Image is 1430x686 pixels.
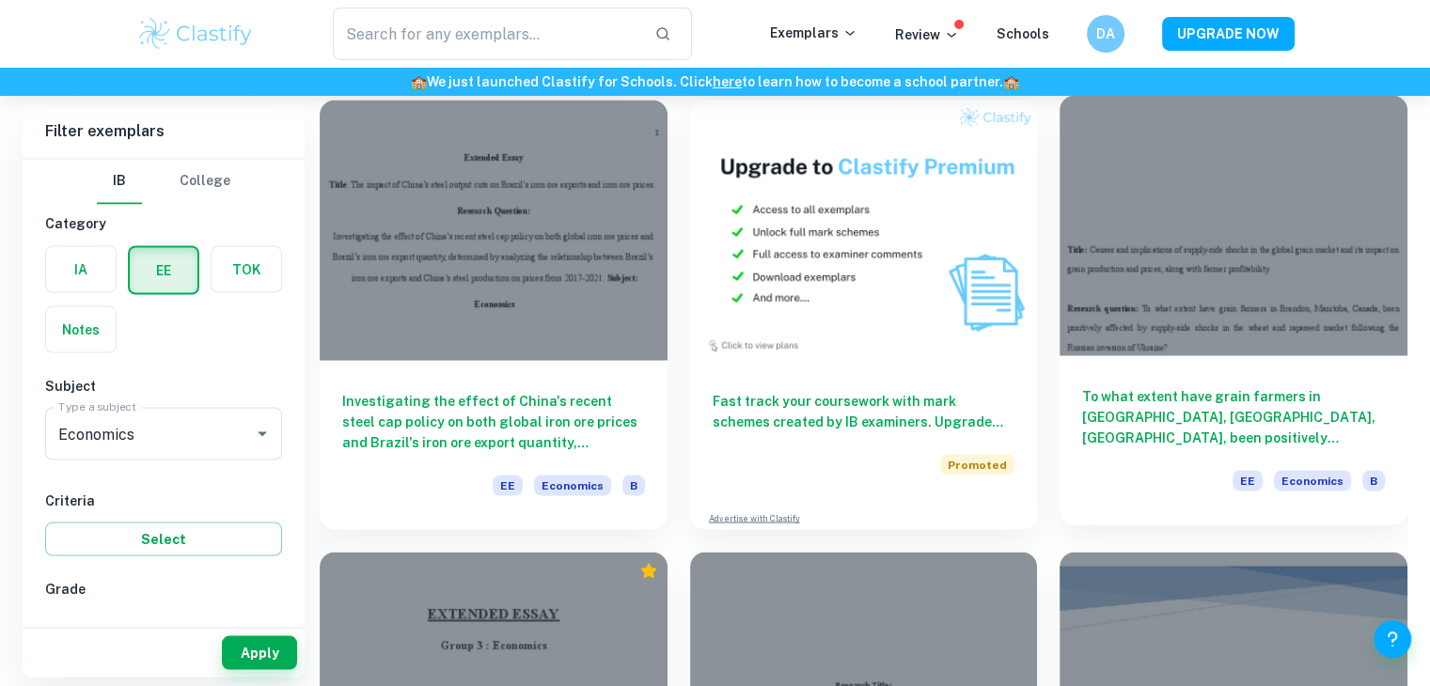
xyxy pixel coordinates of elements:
a: here [713,74,742,89]
a: Advertise with Clastify [709,511,800,524]
h6: Filter exemplars [23,105,305,158]
span: Promoted [940,454,1014,475]
button: Apply [222,635,297,669]
h6: Criteria [45,490,282,510]
span: B [1362,470,1385,491]
div: Filter type choice [97,159,230,204]
button: TOK [212,246,281,291]
button: IA [46,246,116,291]
button: Select [45,522,282,555]
label: Type a subject [58,398,136,414]
h6: Grade [45,578,282,599]
button: Notes [46,306,116,351]
button: DA [1087,15,1124,53]
h6: Investigating the effect of China's recent steel cap policy on both global iron ore prices and Br... [342,390,645,452]
span: Economics [534,475,611,495]
img: Thumbnail [690,100,1038,360]
h6: Category [45,213,282,234]
a: Schools [997,26,1049,41]
button: Help and Feedback [1374,620,1411,658]
span: 🏫 [1003,74,1019,89]
a: Investigating the effect of China's recent steel cap policy on both global iron ore prices and Br... [320,100,668,529]
h6: Fast track your coursework with mark schemes created by IB examiners. Upgrade now [713,390,1015,431]
button: Open [249,420,275,446]
span: EE [1233,470,1263,491]
span: B [622,475,645,495]
img: Clastify logo [136,15,256,53]
div: Premium [639,561,658,580]
input: Search for any exemplars... [333,8,640,60]
h6: DA [1094,23,1116,44]
button: UPGRADE NOW [1162,17,1295,51]
p: Review [895,24,959,45]
button: EE [130,247,197,292]
button: College [180,159,230,204]
p: Exemplars [770,23,857,43]
a: To what extent have grain farmers in [GEOGRAPHIC_DATA], [GEOGRAPHIC_DATA], [GEOGRAPHIC_DATA], bee... [1060,100,1407,529]
h6: Subject [45,375,282,396]
h6: To what extent have grain farmers in [GEOGRAPHIC_DATA], [GEOGRAPHIC_DATA], [GEOGRAPHIC_DATA], bee... [1082,385,1385,447]
span: Economics [1274,470,1351,491]
span: EE [493,475,523,495]
h6: We just launched Clastify for Schools. Click to learn how to become a school partner. [4,71,1426,92]
button: IB [97,159,142,204]
span: 🏫 [411,74,427,89]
